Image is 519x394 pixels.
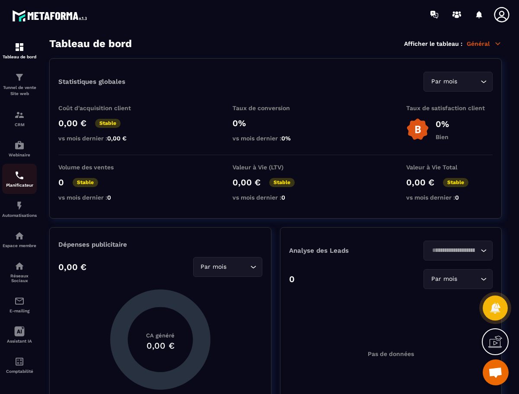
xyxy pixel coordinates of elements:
[14,42,25,52] img: formation
[2,164,37,194] a: schedulerschedulerPlanificateur
[2,85,37,97] p: Tunnel de vente Site web
[14,200,25,211] img: automations
[423,269,493,289] div: Search for option
[232,194,319,201] p: vs mois dernier :
[2,35,37,66] a: formationformationTableau de bord
[12,8,90,24] img: logo
[269,178,295,187] p: Stable
[199,262,229,272] span: Par mois
[14,231,25,241] img: automations
[289,247,391,254] p: Analyse des Leads
[2,153,37,157] p: Webinaire
[281,194,285,201] span: 0
[423,241,493,261] div: Search for option
[232,135,319,142] p: vs mois dernier :
[58,177,64,187] p: 0
[2,103,37,133] a: formationformationCRM
[14,356,25,367] img: accountant
[2,133,37,164] a: automationsautomationsWebinaire
[459,274,478,284] input: Search for option
[232,177,261,187] p: 0,00 €
[2,350,37,380] a: accountantaccountantComptabilité
[58,105,145,111] p: Coût d'acquisition client
[443,178,468,187] p: Stable
[229,262,248,272] input: Search for option
[58,164,145,171] p: Volume des ventes
[2,54,37,59] p: Tableau de bord
[2,369,37,374] p: Comptabilité
[2,254,37,289] a: social-networksocial-networkRéseaux Sociaux
[281,135,291,142] span: 0%
[58,241,262,248] p: Dépenses publicitaire
[49,38,132,50] h3: Tableau de bord
[429,246,478,255] input: Search for option
[2,273,37,283] p: Réseaux Sociaux
[406,164,493,171] p: Valeur à Vie Total
[2,308,37,313] p: E-mailing
[289,274,295,284] p: 0
[2,183,37,187] p: Planificateur
[436,133,449,140] p: Bien
[2,224,37,254] a: automationsautomationsEspace membre
[2,243,37,248] p: Espace membre
[406,118,429,141] img: b-badge-o.b3b20ee6.svg
[2,213,37,218] p: Automatisations
[406,105,493,111] p: Taux de satisfaction client
[406,177,434,187] p: 0,00 €
[107,135,127,142] span: 0,00 €
[2,320,37,350] a: Assistant IA
[2,66,37,103] a: formationformationTunnel de vente Site web
[2,194,37,224] a: automationsautomationsAutomatisations
[193,257,262,277] div: Search for option
[483,359,509,385] div: Ouvrir le chat
[58,194,145,201] p: vs mois dernier :
[14,296,25,306] img: email
[436,119,449,129] p: 0%
[232,118,319,128] p: 0%
[423,72,493,92] div: Search for option
[232,164,319,171] p: Valeur à Vie (LTV)
[73,178,98,187] p: Stable
[2,122,37,127] p: CRM
[58,262,86,272] p: 0,00 €
[14,261,25,271] img: social-network
[429,274,459,284] span: Par mois
[404,40,462,47] p: Afficher le tableau :
[107,194,111,201] span: 0
[406,194,493,201] p: vs mois dernier :
[14,140,25,150] img: automations
[455,194,459,201] span: 0
[14,72,25,83] img: formation
[368,350,414,357] p: Pas de données
[2,339,37,343] p: Assistant IA
[58,78,125,86] p: Statistiques globales
[14,110,25,120] img: formation
[58,118,86,128] p: 0,00 €
[2,289,37,320] a: emailemailE-mailing
[429,77,459,86] span: Par mois
[232,105,319,111] p: Taux de conversion
[467,40,502,48] p: Général
[459,77,478,86] input: Search for option
[14,170,25,181] img: scheduler
[58,135,145,142] p: vs mois dernier :
[95,119,121,128] p: Stable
